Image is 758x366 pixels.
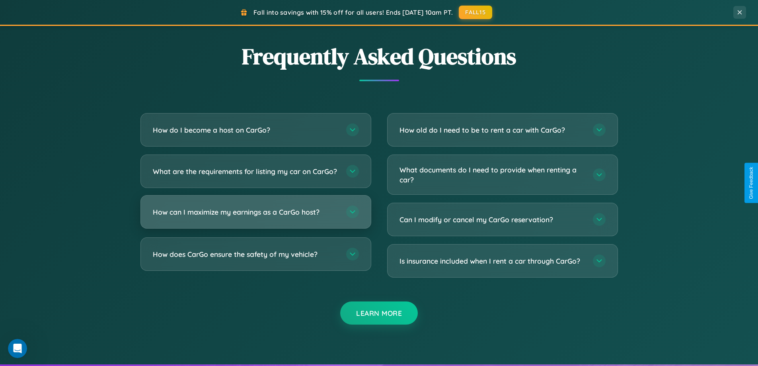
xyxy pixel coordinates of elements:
[153,207,338,217] h3: How can I maximize my earnings as a CarGo host?
[153,166,338,176] h3: What are the requirements for listing my car on CarGo?
[399,215,585,225] h3: Can I modify or cancel my CarGo reservation?
[8,339,27,358] iframe: Intercom live chat
[748,167,754,199] div: Give Feedback
[153,249,338,259] h3: How does CarGo ensure the safety of my vehicle?
[340,301,418,325] button: Learn More
[253,8,453,16] span: Fall into savings with 15% off for all users! Ends [DATE] 10am PT.
[459,6,492,19] button: FALL15
[140,41,618,72] h2: Frequently Asked Questions
[399,256,585,266] h3: Is insurance included when I rent a car through CarGo?
[399,125,585,135] h3: How old do I need to be to rent a car with CarGo?
[153,125,338,135] h3: How do I become a host on CarGo?
[399,165,585,184] h3: What documents do I need to provide when renting a car?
